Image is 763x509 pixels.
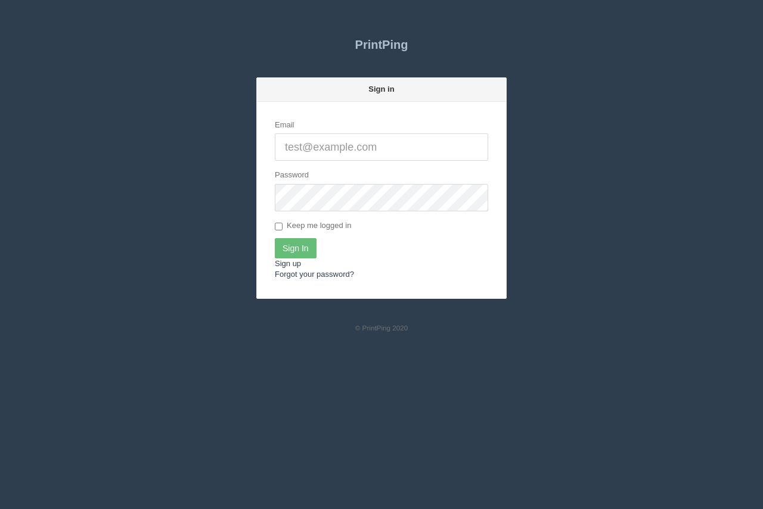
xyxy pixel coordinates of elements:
[368,85,394,93] strong: Sign in
[275,223,283,230] input: Keep me logged in
[275,270,354,279] a: Forgot your password?
[275,238,317,258] input: Sign In
[275,120,294,131] label: Email
[256,30,507,60] a: PrintPing
[275,133,488,161] input: test@example.com
[275,259,301,268] a: Sign up
[275,170,309,181] label: Password
[355,324,408,332] small: © PrintPing 2020
[275,220,351,232] label: Keep me logged in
